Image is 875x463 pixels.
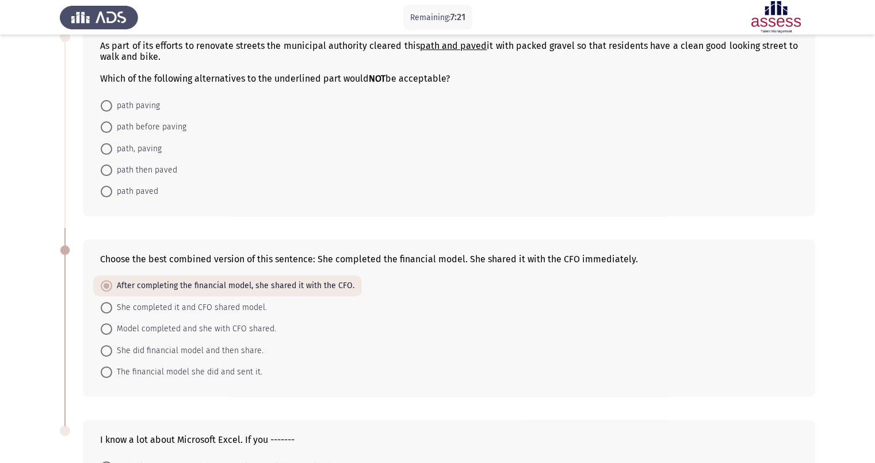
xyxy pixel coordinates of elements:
u: path and paved [420,40,487,51]
div: As part of its efforts to renovate streets the municipal authority cleared this it with packed gr... [100,40,798,84]
span: path paving [112,99,160,113]
p: Remaining: [410,10,465,25]
span: path, paving [112,142,162,156]
span: The financial model she did and sent it. [112,365,262,379]
span: path paved [112,185,158,198]
span: She did financial model and then share. [112,344,263,358]
b: NOT [369,73,385,84]
span: After completing the financial model, she shared it with the CFO. [112,279,354,293]
span: path then paved [112,163,177,177]
span: 7:21 [450,12,465,22]
div: I know a lot about Microsoft Excel. If you ------- [100,434,798,445]
span: She completed it and CFO shared model. [112,301,267,315]
img: Assess Talent Management logo [60,1,138,33]
span: path before paving [112,120,186,134]
span: Model completed and she with CFO shared. [112,322,276,336]
div: Which of the following alternatives to the underlined part would be acceptable? [100,73,798,84]
div: Choose the best combined version of this sentence: She completed the financial model. She shared ... [100,254,798,265]
img: Assessment logo of ASSESS English Language Assessment (3 Module) (Ad - IB) [737,1,815,33]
